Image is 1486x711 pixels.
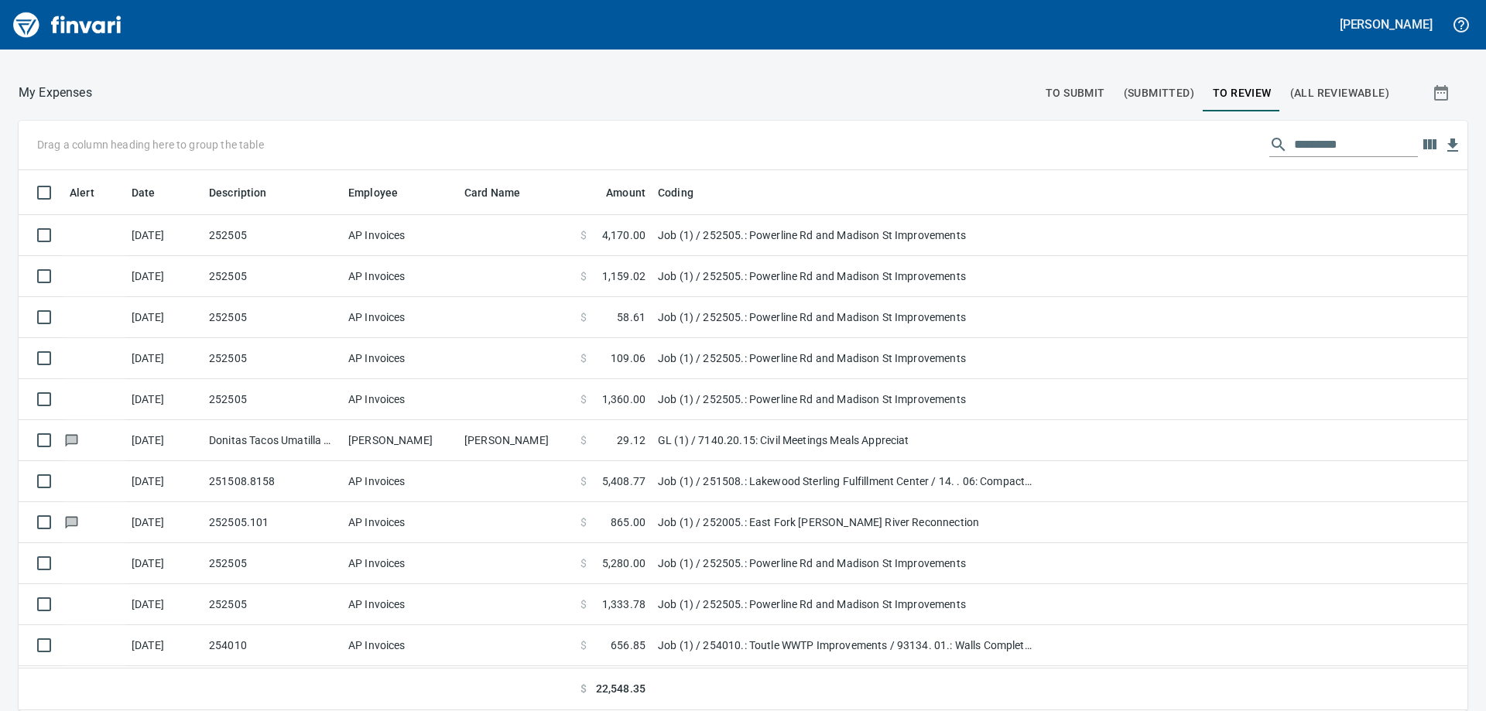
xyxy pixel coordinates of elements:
span: 865.00 [611,514,645,530]
td: 252505 [203,256,342,297]
td: [DATE] [125,666,203,707]
td: [PERSON_NAME] [342,420,458,461]
td: Job (1) / 252505.: Powerline Rd and Madison St Improvements [652,543,1039,584]
span: Alert [70,183,115,202]
td: Job (1) / 252005.: East Fork [PERSON_NAME] River Reconnection [652,502,1039,543]
td: Job (1) / 252505.: Powerline Rd and Madison St Improvements [652,215,1039,256]
span: Amount [586,183,645,202]
td: 251508.8158 [203,461,342,502]
td: AP Invoices [342,502,458,543]
td: Job (1) / 252505.: Powerline Rd and Madison St Improvements [652,379,1039,420]
span: $ [580,309,587,325]
span: Has messages [63,517,80,527]
span: 1,360.00 [602,391,645,407]
span: Employee [348,183,418,202]
button: Show transactions within a particular date range [1418,74,1467,111]
td: 252505 [203,584,342,625]
span: (Submitted) [1124,84,1194,103]
td: Job (1) / 254010.: Toutle WWTP Improvements / 93134. 01.: Walls Complete / 3: Material [652,625,1039,666]
td: AP Invoices [342,461,458,502]
td: [DATE] [125,256,203,297]
span: Coding [658,183,693,202]
span: $ [580,391,587,407]
td: AP Invoices [342,297,458,338]
td: [DATE] [125,502,203,543]
button: [PERSON_NAME] [1336,12,1436,36]
span: 5,408.77 [602,473,645,489]
p: My Expenses [19,84,92,102]
td: [DATE] [125,461,203,502]
td: AP Invoices [342,215,458,256]
button: Download Table [1441,134,1464,157]
td: [DATE] [125,297,203,338]
span: 109.06 [611,350,645,366]
td: [DATE] [125,420,203,461]
img: Finvari [9,6,125,43]
span: To Review [1213,84,1272,103]
p: Drag a column heading here to group the table [37,137,264,152]
span: Card Name [464,183,540,202]
span: $ [580,268,587,284]
span: $ [580,638,587,653]
td: Job (1) / 252505.: Powerline Rd and Madison St Improvements [652,584,1039,625]
td: 252505 [203,543,342,584]
td: Job (1) / 252505.: Powerline Rd and Madison St Improvements [652,297,1039,338]
nav: breadcrumb [19,84,92,102]
span: $ [580,227,587,243]
td: [DATE] [125,379,203,420]
span: (All Reviewable) [1290,84,1389,103]
td: 252505.101 [203,502,342,543]
span: $ [580,473,587,489]
td: AP Invoices [342,666,458,707]
td: [DATE] [125,338,203,379]
td: Job (1) / 252505.: Powerline Rd and Madison St Improvements [652,256,1039,297]
td: AP Invoices [342,543,458,584]
td: AP Invoices [342,625,458,666]
span: 656.85 [611,638,645,653]
h5: [PERSON_NAME] [1340,16,1433,32]
td: 252505 [203,379,342,420]
span: $ [580,432,587,448]
td: 252505 [203,215,342,256]
td: AP Invoices [342,338,458,379]
span: Employee [348,183,398,202]
td: ACCT 11148 [203,666,342,707]
td: Donitas Tacos Umatilla OR [203,420,342,461]
span: 1,159.02 [602,268,645,284]
span: $ [580,682,587,698]
td: AP Invoices [342,584,458,625]
span: $ [580,596,587,612]
span: $ [580,555,587,571]
td: [DATE] [125,215,203,256]
span: To Submit [1046,84,1105,103]
span: 4,170.00 [602,227,645,243]
span: Description [209,183,287,202]
span: Date [132,183,176,202]
td: [DATE] [125,543,203,584]
span: Date [132,183,156,202]
span: Has messages [63,435,80,445]
td: Job (1) / 251508.: Lakewood Sterling Fulfillment Center / 14. . 06: Compaction of Subgrade in Bui... [652,461,1039,502]
td: 252505 [203,297,342,338]
button: Choose columns to display [1418,133,1441,156]
td: [PERSON_NAME] [458,420,574,461]
td: GL (1) / 7140.20.15: Civil Meetings Meals Appreciat [652,420,1039,461]
td: Job (1) / 252505.: Powerline Rd and Madison St Improvements [652,338,1039,379]
span: 5,280.00 [602,555,645,571]
span: Coding [658,183,714,202]
td: [DATE] [125,584,203,625]
span: 22,548.35 [596,682,645,698]
span: Alert [70,183,94,202]
span: Description [209,183,267,202]
td: 252505 [203,338,342,379]
span: 58.61 [617,309,645,325]
span: Amount [606,183,645,202]
span: 1,333.78 [602,596,645,612]
td: [DATE] [125,625,203,666]
td: 254010 [203,625,342,666]
span: $ [580,350,587,366]
span: 29.12 [617,432,645,448]
td: AP Invoices [342,256,458,297]
td: AP Invoices [342,379,458,420]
